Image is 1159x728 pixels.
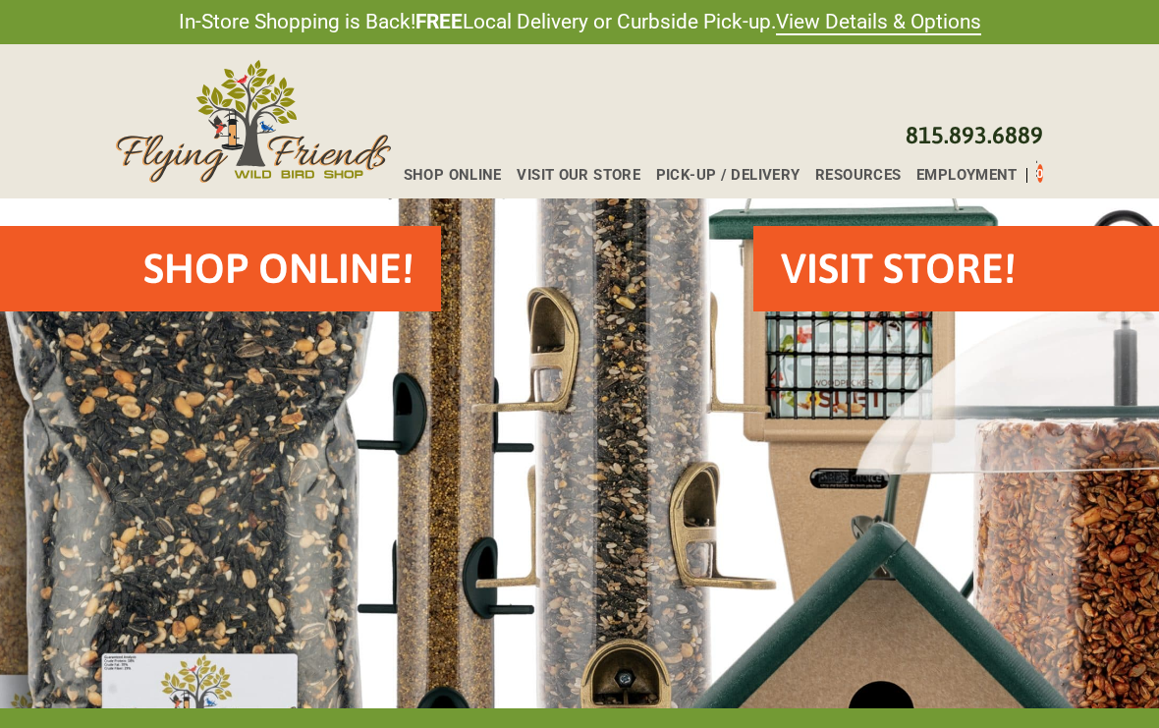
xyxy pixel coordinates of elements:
a: Resources [800,168,901,183]
span: Shop Online [404,168,502,183]
a: 815.893.6889 [906,122,1043,148]
a: Pick-up / Delivery [640,168,800,183]
a: View Details & Options [776,10,981,35]
span: Visit Our Store [517,168,640,183]
img: Flying Friends Wild Bird Shop Logo [116,60,391,183]
a: Employment [901,168,1017,183]
span: Pick-up / Delivery [656,168,800,183]
strong: FREE [415,10,463,33]
a: Shop Online [388,168,502,183]
span: Resources [815,168,901,183]
h2: Shop Online! [143,240,414,298]
a: Visit Our Store [501,168,639,183]
h2: VISIT STORE! [781,240,1016,298]
div: Toggle Off Canvas Content [1036,159,1037,183]
span: In-Store Shopping is Back! Local Delivery or Curbside Pick-up. [179,8,981,36]
span: Employment [916,168,1018,183]
span: 0 [1036,166,1043,181]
